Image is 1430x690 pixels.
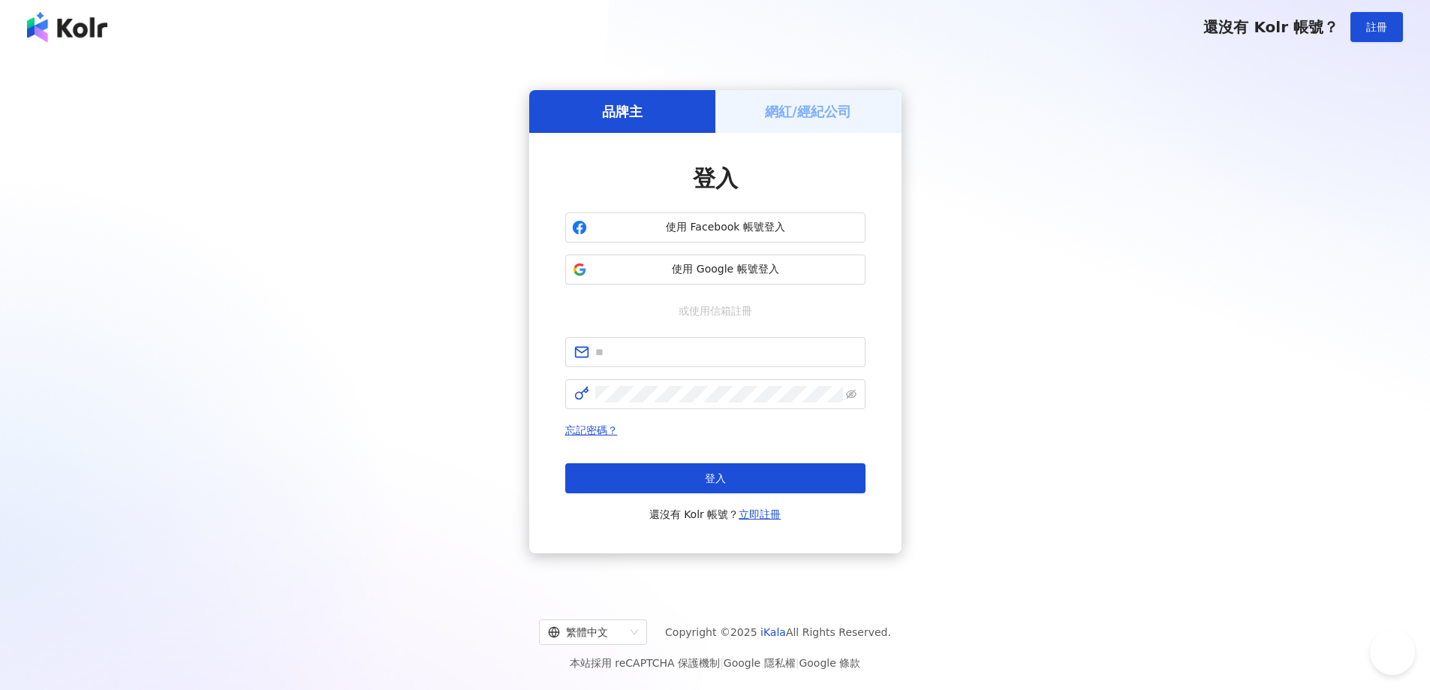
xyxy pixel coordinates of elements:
[1350,12,1403,42] button: 註冊
[1203,18,1338,36] span: 還沒有 Kolr 帳號？
[665,623,891,641] span: Copyright © 2025 All Rights Reserved.
[565,463,866,493] button: 登入
[668,303,763,319] span: 或使用信箱註冊
[602,102,643,121] h5: 品牌主
[720,657,724,669] span: |
[1370,630,1415,675] iframe: Help Scout Beacon - Open
[846,389,856,399] span: eye-invisible
[765,102,851,121] h5: 網紅/經紀公司
[565,424,618,436] a: 忘記密碼？
[593,220,859,235] span: 使用 Facebook 帳號登入
[724,657,796,669] a: Google 隱私權
[570,654,860,672] span: 本站採用 reCAPTCHA 保護機制
[1366,21,1387,33] span: 註冊
[565,255,866,285] button: 使用 Google 帳號登入
[593,262,859,277] span: 使用 Google 帳號登入
[739,508,781,520] a: 立即註冊
[705,472,726,484] span: 登入
[693,165,738,191] span: 登入
[799,657,860,669] a: Google 條款
[796,657,799,669] span: |
[548,620,625,644] div: 繁體中文
[760,626,786,638] a: iKala
[649,505,781,523] span: 還沒有 Kolr 帳號？
[565,212,866,243] button: 使用 Facebook 帳號登入
[27,12,107,42] img: logo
